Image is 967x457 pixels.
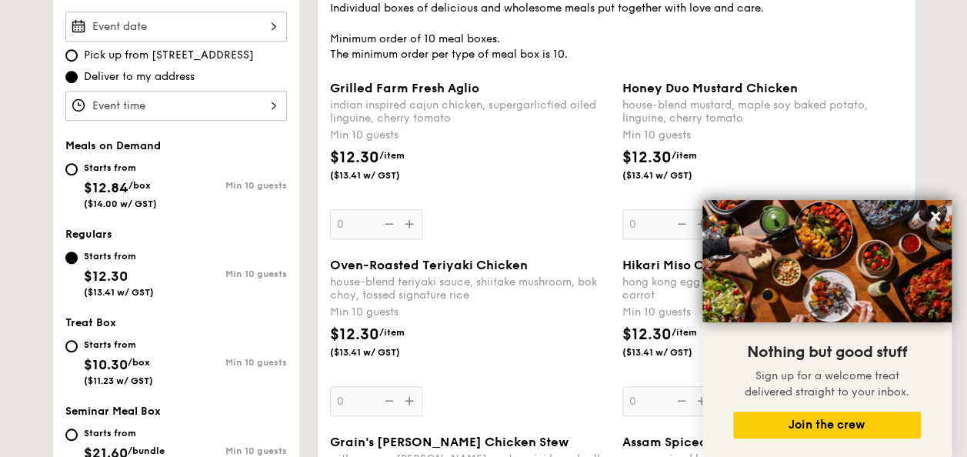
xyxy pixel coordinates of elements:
[65,49,78,62] input: Pick up from [STREET_ADDRESS]
[330,325,379,344] span: $12.30
[330,1,902,62] div: Individual boxes of delicious and wholesome meals put together with love and care. Minimum order ...
[65,139,161,152] span: Meals on Demand
[84,198,157,209] span: ($14.00 w/ GST)
[330,98,610,125] div: indian inspired cajun chicken, supergarlicfied oiled linguine, cherry tomato
[622,169,727,182] span: ($13.41 w/ GST)
[702,200,952,322] img: DSC07876-Edit02-Large.jpeg
[176,180,287,191] div: Min 10 guests
[330,169,435,182] span: ($13.41 w/ GST)
[84,375,153,386] span: ($11.23 w/ GST)
[84,250,154,262] div: Starts from
[84,339,153,351] div: Starts from
[65,405,161,418] span: Seminar Meal Box
[84,287,154,298] span: ($13.41 w/ GST)
[330,346,435,359] span: ($13.41 w/ GST)
[65,12,287,42] input: Event date
[330,258,528,272] span: Oven-Roasted Teriyaki Chicken
[622,435,842,449] span: Assam Spiced Fish [PERSON_NAME]
[622,128,902,143] div: Min 10 guests
[672,150,697,161] span: /item
[65,91,287,121] input: Event time
[84,268,128,285] span: $12.30
[745,369,909,399] span: Sign up for a welcome treat delivered straight to your inbox.
[622,275,902,302] div: hong kong egg noodle, shiitake mushroom, roasted carrot
[330,275,610,302] div: house-blend teriyaki sauce, shiitake mushroom, bok choy, tossed signature rice
[128,180,151,191] span: /box
[65,71,78,83] input: Deliver to my address
[622,81,798,95] span: Honey Duo Mustard Chicken
[747,343,907,362] span: Nothing but good stuff
[84,48,254,63] span: Pick up from [STREET_ADDRESS]
[176,445,287,456] div: Min 10 guests
[622,258,853,272] span: Hikari Miso Chicken [PERSON_NAME]
[622,305,902,320] div: Min 10 guests
[65,340,78,352] input: Starts from$10.30/box($11.23 w/ GST)Min 10 guests
[128,445,165,456] span: /bundle
[622,346,727,359] span: ($13.41 w/ GST)
[84,356,128,373] span: $10.30
[84,179,128,196] span: $12.84
[330,305,610,320] div: Min 10 guests
[65,252,78,264] input: Starts from$12.30($13.41 w/ GST)Min 10 guests
[330,81,479,95] span: Grilled Farm Fresh Aglio
[379,327,405,338] span: /item
[65,163,78,175] input: Starts from$12.84/box($14.00 w/ GST)Min 10 guests
[622,98,902,125] div: house-blend mustard, maple soy baked potato, linguine, cherry tomato
[176,357,287,368] div: Min 10 guests
[128,357,150,368] span: /box
[84,427,165,439] div: Starts from
[923,204,948,228] button: Close
[330,435,569,449] span: Grain's [PERSON_NAME] Chicken Stew
[622,325,672,344] span: $12.30
[330,148,379,167] span: $12.30
[672,327,697,338] span: /item
[176,269,287,279] div: Min 10 guests
[65,429,78,441] input: Starts from$21.60/bundle($23.54 w/ GST)Min 10 guests
[84,162,157,174] div: Starts from
[65,228,112,241] span: Regulars
[65,316,116,329] span: Treat Box
[733,412,921,439] button: Join the crew
[84,69,195,85] span: Deliver to my address
[330,128,610,143] div: Min 10 guests
[622,148,672,167] span: $12.30
[379,150,405,161] span: /item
